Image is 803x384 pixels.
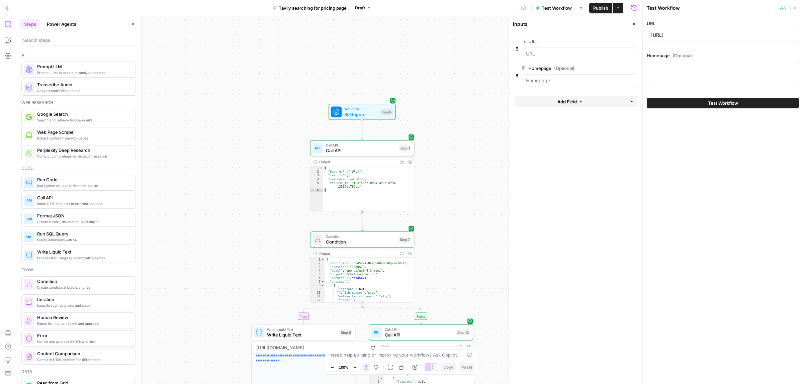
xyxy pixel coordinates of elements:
[554,65,574,72] span: (Optional)
[37,201,130,206] span: Make HTTP requests to external services
[344,111,377,117] span: Set Inputs
[302,303,362,324] g: Edge from step_7 to step_5
[461,364,472,370] span: Paste
[279,5,347,11] span: Tavily searching for pricing page
[37,219,130,224] span: Create a valid, structured JSON object
[310,276,325,280] div: 6
[380,376,383,380] span: Toggle code folding, rows 8 through 19
[26,353,32,360] img: vrinnnclop0vshvmafd7ip1g7ohf
[37,129,130,135] span: Web Page Scrape
[361,120,363,139] g: Edge from start to step_1
[37,63,130,70] span: Prompt LLM
[310,302,325,306] div: 13
[441,363,456,372] button: Copy
[319,159,396,165] div: Output
[522,38,599,45] label: URL
[310,284,325,287] div: 8
[310,295,325,298] div: 11
[37,70,130,75] span: Prompt LLMs to create or analyze content
[37,255,130,261] span: Process text using Liquid templating syntax
[321,302,325,306] span: Toggle code folding, rows 13 through 18
[37,285,130,290] span: Create conditional logic branches
[369,376,384,380] div: 8
[310,291,325,295] div: 10
[21,369,136,375] div: Data
[37,249,130,255] span: Write Liquid Text
[20,19,40,29] button: Steps
[362,303,422,324] g: Edge from step_7 to step_12
[310,140,415,211] div: Call APICall APIStep 1Output{ "base_url":"[URL]", "results":[], "response_time":0.23, "request_id...
[526,77,633,84] input: Homepage
[255,342,367,354] span: [URL][DOMAIN_NAME]
[326,238,396,245] span: Condition
[647,98,799,108] button: Test Workflow
[37,154,130,159] span: Conduct comprehensive, in-depth research
[385,327,453,332] span: Call API
[37,237,130,243] span: Query databases with SQL
[310,177,323,181] div: 4
[398,236,411,243] div: Step 7
[339,365,348,370] span: 100%
[310,231,415,303] div: ConditionConditionStep 7Output{ "id":"gen-1756545471-8LagSdUsMGVPgZ9mxXTV", "provider":"OpenAI", ...
[310,280,325,284] div: 7
[310,258,325,262] div: 1
[23,37,134,43] input: Search steps
[456,329,470,335] div: Step 12
[593,5,608,11] span: Publish
[37,88,130,93] span: Convert audio/video to text
[321,280,325,284] span: Toggle code folding, rows 7 through 20
[37,296,130,303] span: Iteration
[647,52,799,59] label: Homepage
[369,380,384,384] div: 9
[21,267,136,273] div: Flow
[267,327,337,332] span: Write Liquid Text
[37,303,130,308] span: Loop through data sets and steps
[37,357,130,362] span: Compare HTML content for differences
[355,5,365,11] span: Draft
[37,321,130,326] span: Pause for manual review and approval
[361,211,363,231] g: Edge from step_1 to step_7
[37,147,130,154] span: Perplexity Deep Research
[310,104,415,120] div: WorkflowSet InputsInputs
[542,5,572,11] span: Test Workflow
[589,3,612,13] button: Publish
[37,183,130,188] span: Run Python or JavaScript code blocks
[37,212,130,219] span: Format JSON
[37,176,130,183] span: Run Code
[380,109,393,115] div: Inputs
[37,81,130,88] span: Transcribe Audio
[459,363,475,372] button: Paste
[37,230,130,237] span: Run SQL Query
[267,331,337,338] span: Write Liquid Text
[399,145,411,151] div: Step 1
[326,234,396,239] span: Condition
[310,166,323,170] div: 1
[526,51,633,57] input: URL
[352,4,374,12] button: Draft
[531,3,576,13] button: Test Workflow
[647,20,799,27] label: URL
[378,344,455,349] div: Output
[708,100,738,106] span: Test Workflow
[385,331,453,338] span: Call API
[21,52,136,58] div: Ai
[37,111,130,117] span: Google Search
[310,181,323,189] div: 5
[319,166,323,170] span: Toggle code folding, rows 1 through 6
[310,287,325,291] div: 9
[37,278,130,285] span: Condition
[513,21,628,27] div: Inputs
[310,273,325,276] div: 5
[522,65,599,72] label: Homepage
[37,350,130,357] span: Content Comparison
[21,100,136,106] div: Web research
[321,284,325,287] span: Toggle code folding, rows 8 through 19
[37,314,130,321] span: Human Review
[310,265,325,269] div: 3
[21,165,136,171] div: Code
[326,142,396,148] span: Call API
[269,3,351,13] button: Tavily searching for pricing page
[326,147,396,154] span: Call API
[344,106,377,111] span: Workflow
[319,251,396,256] div: Output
